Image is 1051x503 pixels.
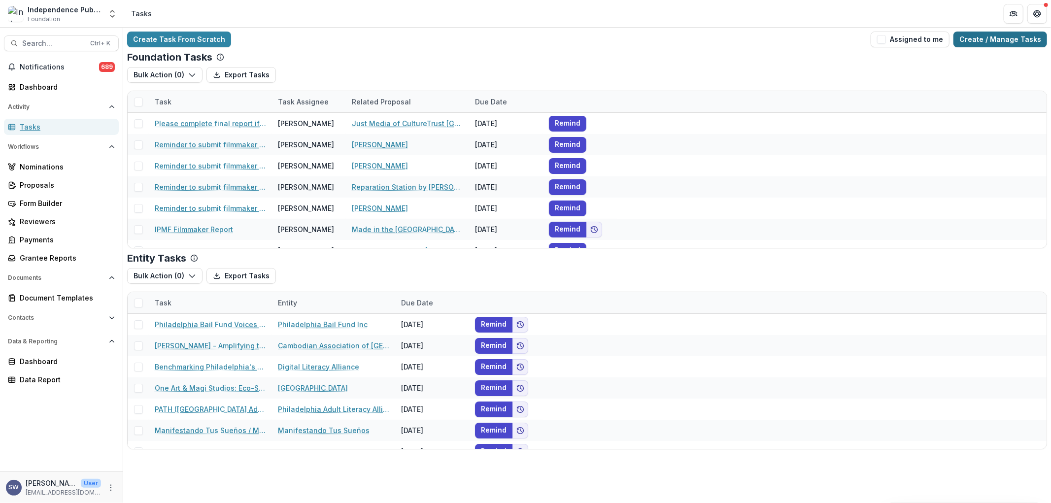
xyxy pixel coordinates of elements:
button: More [105,482,117,494]
div: Task [149,292,272,313]
a: [PERSON_NAME] [352,139,408,150]
a: House Of Healing by [PERSON_NAME] [352,245,463,256]
a: Reminder to submit filmmaker report [155,161,266,171]
a: Payments [4,232,119,248]
div: Due Date [469,91,543,112]
a: Benchmarking Philadelphia's Digital Connectivity and Access - Digital Literacy Alliance [155,362,266,372]
button: Remind [475,359,512,375]
span: Documents [8,274,105,281]
div: Sherella Williams [9,484,19,491]
div: [DATE] [395,314,469,335]
a: Nominations [4,159,119,175]
div: Tasks [131,8,152,19]
div: Due Date [395,292,469,313]
div: Grantee Reports [20,253,111,263]
div: Dashboard [20,356,111,367]
div: Entity [272,292,395,313]
div: Task Assignee [272,91,346,112]
div: Payments [20,235,111,245]
div: [DATE] [469,176,543,198]
span: Notifications [20,63,99,71]
button: Bulk Action (0) [127,67,203,83]
div: [DATE] [469,240,543,261]
button: Remind [549,137,586,153]
a: Dashboard [4,353,119,369]
a: Reminder to submit filmmaker report [155,203,266,213]
img: Independence Public Media Foundation [8,6,24,22]
div: Related Proposal [346,91,469,112]
div: Nominations [20,162,111,172]
div: [PERSON_NAME] [278,139,334,150]
a: Form Builder [4,195,119,211]
button: Remind [475,338,512,354]
div: [PERSON_NAME] [278,245,334,256]
span: Activity [8,103,105,110]
button: Add to friends [512,444,528,460]
div: [PERSON_NAME] [278,224,334,235]
button: Add to friends [512,359,528,375]
button: Remind [549,116,586,132]
button: Export Tasks [206,268,276,284]
button: Add to friends [512,423,528,438]
button: Remind [475,380,512,396]
a: Proposals [4,177,119,193]
p: Entity Tasks [127,252,186,264]
div: Reviewers [20,216,111,227]
a: Philadelphia Bail Fund Inc [278,319,368,330]
div: [PERSON_NAME] [278,203,334,213]
span: Data & Reporting [8,338,105,345]
a: Reviewers [4,213,119,230]
button: Notifications689 [4,59,119,75]
button: Remind [549,179,586,195]
div: Task [149,298,177,308]
div: Independence Public Media Foundation [28,4,102,15]
div: [DATE] [469,155,543,176]
button: Partners [1004,4,1023,24]
p: [EMAIL_ADDRESS][DOMAIN_NAME] [26,488,101,497]
a: Cambodian Association of [GEOGRAPHIC_DATA] [278,340,389,351]
a: Dashboard [4,79,119,95]
button: Search... [4,35,119,51]
button: Add to friends [512,380,528,396]
a: [GEOGRAPHIC_DATA] [278,383,348,393]
div: [DATE] [395,335,469,356]
nav: breadcrumb [127,6,156,21]
button: Add to friends [512,317,528,333]
button: Remind [475,444,512,460]
p: Foundation Tasks [127,51,212,63]
div: [PERSON_NAME] [278,118,334,129]
div: [PERSON_NAME] [278,161,334,171]
div: Data Report [20,374,111,385]
div: Task [149,91,272,112]
a: Document Templates [4,290,119,306]
a: Please complete final report if not renewing. [155,118,266,129]
button: Export Tasks [206,67,276,83]
a: Manifestando Tus Sueños / Manifesting your Dreams - Manifestando Tus Sueños [155,425,266,436]
span: Search... [22,39,84,48]
div: Due Date [395,298,439,308]
div: [PERSON_NAME] [278,182,334,192]
a: IPMF Filmmaker Report [155,224,233,235]
button: Open Workflows [4,139,119,155]
button: Add to friends [586,222,602,237]
a: Philadelphia Bail Fund Voices of Cash Bail - [GEOGRAPHIC_DATA] Bail Fund [155,319,266,330]
span: Foundation [28,15,60,24]
a: [PERSON_NAME] - Amplifying the Cambodian & Southeast Asian Visibility & Voice - Cambodian Associa... [155,340,266,351]
div: Document Templates [20,293,111,303]
button: Remind [475,402,512,417]
a: Reminder to submit filmmaker report [155,182,266,192]
a: [PERSON_NAME] [352,203,408,213]
div: [DATE] [469,219,543,240]
div: Entity [272,298,303,308]
div: Ctrl + K [88,38,112,49]
a: Manifestando Tus Sueños [278,425,370,436]
a: Create Task From Scratch [127,32,231,47]
button: Open Contacts [4,310,119,326]
a: Digital Literacy Alliance [278,362,359,372]
a: Just Media of CultureTrust [GEOGRAPHIC_DATA] [352,118,463,129]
